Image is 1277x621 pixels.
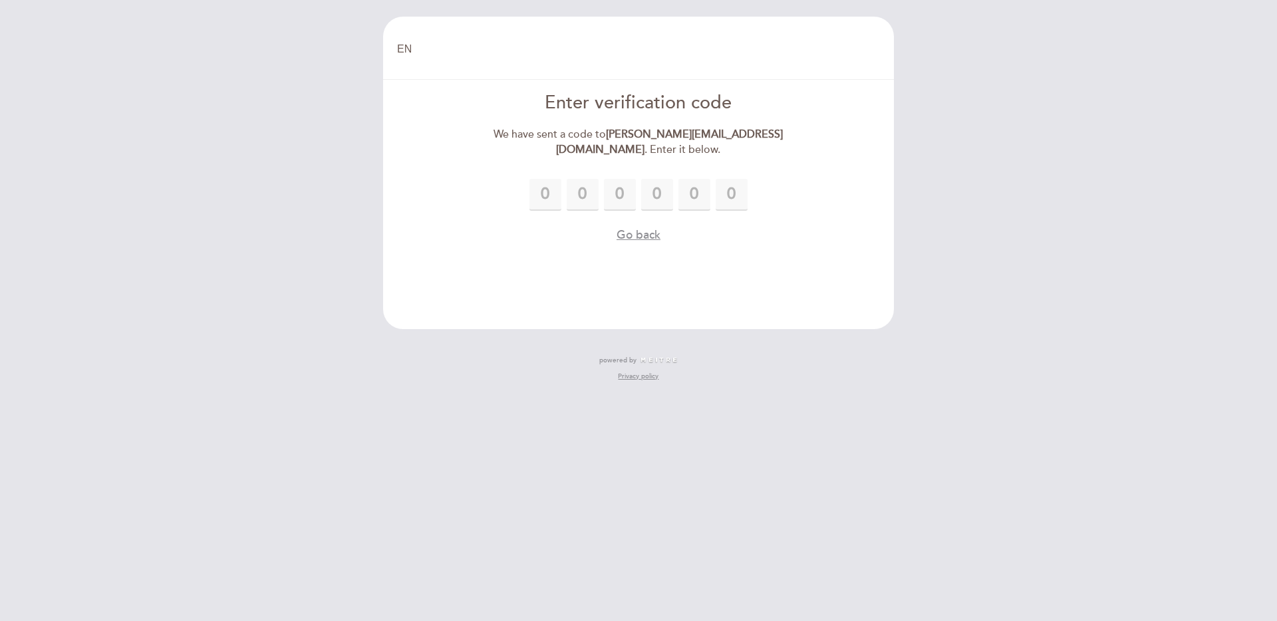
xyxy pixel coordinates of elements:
[599,356,637,365] span: powered by
[604,179,636,211] input: 0
[486,127,791,158] div: We have sent a code to . Enter it below.
[599,356,678,365] a: powered by
[556,128,783,156] strong: [PERSON_NAME][EMAIL_ADDRESS][DOMAIN_NAME]
[641,179,673,211] input: 0
[529,179,561,211] input: 0
[617,227,660,243] button: Go back
[640,357,678,364] img: MEITRE
[678,179,710,211] input: 0
[618,372,658,381] a: Privacy policy
[716,179,748,211] input: 0
[486,90,791,116] div: Enter verification code
[567,179,599,211] input: 0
